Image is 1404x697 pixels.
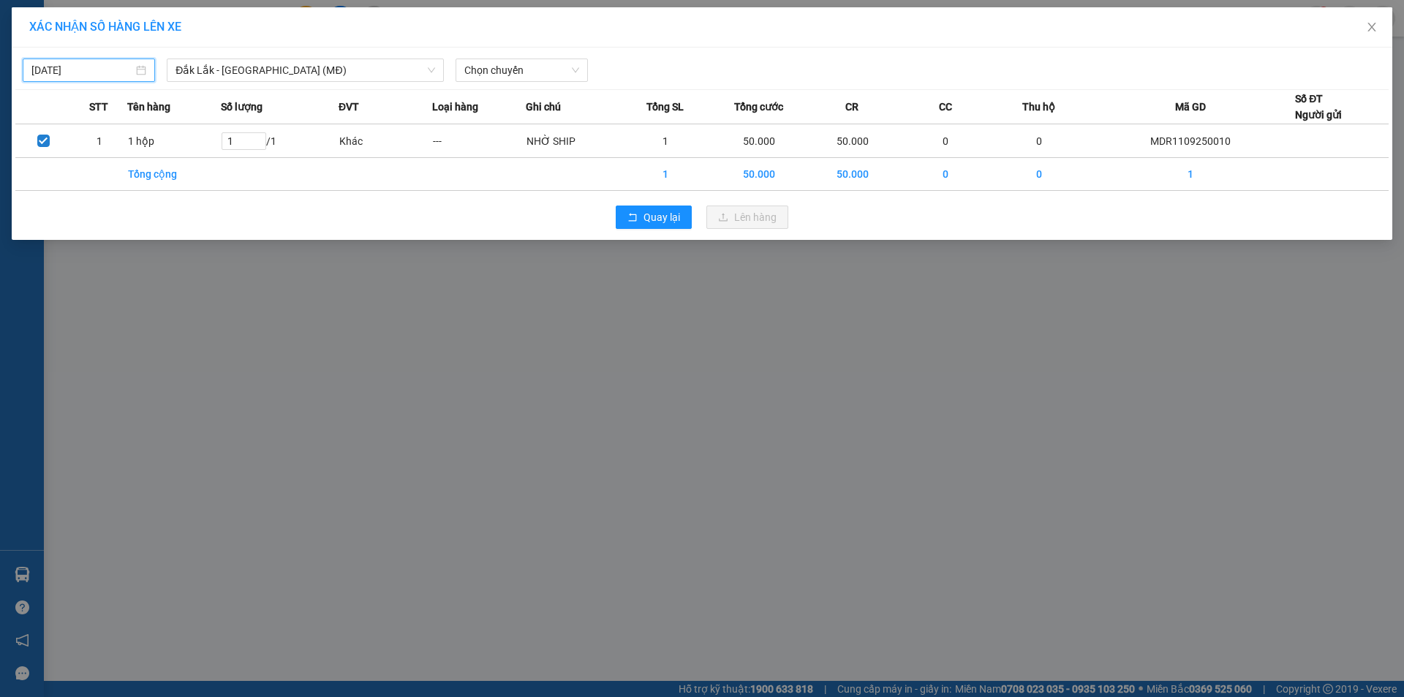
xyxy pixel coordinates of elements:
[734,99,783,115] span: Tổng cước
[432,99,478,115] span: Loại hàng
[464,59,579,81] span: Chọn chuyến
[627,212,638,224] span: rollback
[1086,158,1295,191] td: 1
[526,99,561,115] span: Ghi chú
[806,124,899,158] td: 50.000
[29,20,181,34] span: XÁC NHẬN SỐ HÀNG LÊN XE
[1295,91,1342,123] div: Số ĐT Người gửi
[526,124,619,158] td: NHỜ SHIP
[706,206,788,229] button: uploadLên hàng
[712,124,806,158] td: 50.000
[1175,99,1206,115] span: Mã GD
[175,59,435,81] span: Đắk Lắk - Sài Gòn (MĐ)
[1351,7,1392,48] button: Close
[643,209,680,225] span: Quay lại
[1366,21,1378,33] span: close
[899,158,993,191] td: 0
[427,66,436,75] span: down
[31,62,133,78] input: 12/09/2025
[712,158,806,191] td: 50.000
[221,99,263,115] span: Số lượng
[992,158,1086,191] td: 0
[616,206,692,229] button: rollbackQuay lại
[646,99,684,115] span: Tổng SL
[1022,99,1055,115] span: Thu hộ
[992,124,1086,158] td: 0
[806,158,899,191] td: 50.000
[339,124,432,158] td: Khác
[899,124,993,158] td: 0
[619,158,712,191] td: 1
[939,99,952,115] span: CC
[619,124,712,158] td: 1
[1086,124,1295,158] td: MDR1109250010
[845,99,858,115] span: CR
[432,124,526,158] td: ---
[221,124,339,158] td: / 1
[339,99,359,115] span: ĐVT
